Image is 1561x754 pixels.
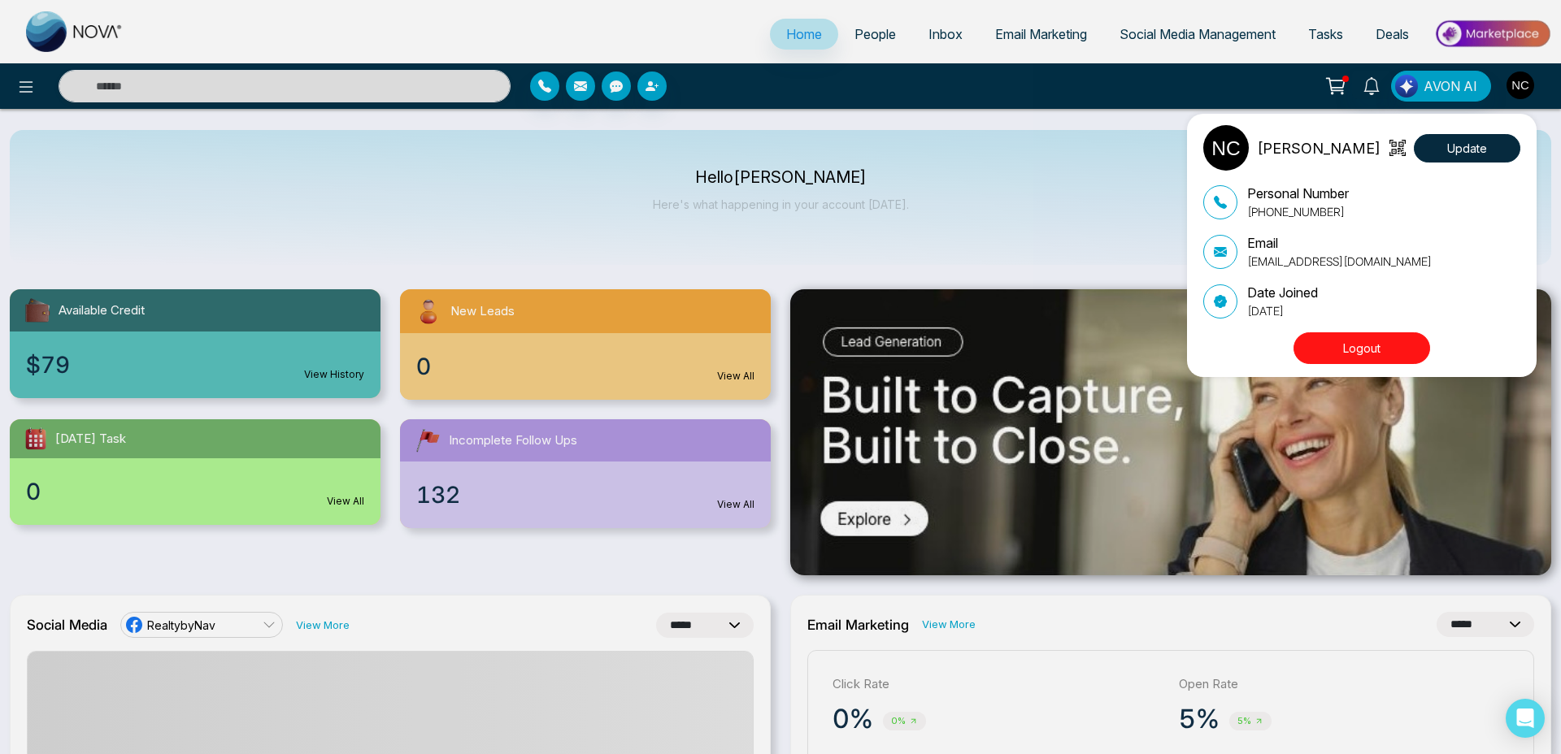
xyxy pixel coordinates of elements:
[1247,233,1432,253] p: Email
[1414,134,1520,162] button: Update
[1257,137,1381,159] p: [PERSON_NAME]
[1247,283,1318,302] p: Date Joined
[1247,184,1349,203] p: Personal Number
[1247,203,1349,220] p: [PHONE_NUMBER]
[1506,699,1545,738] div: Open Intercom Messenger
[1247,253,1432,270] p: [EMAIL_ADDRESS][DOMAIN_NAME]
[1247,302,1318,319] p: [DATE]
[1294,332,1430,364] button: Logout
